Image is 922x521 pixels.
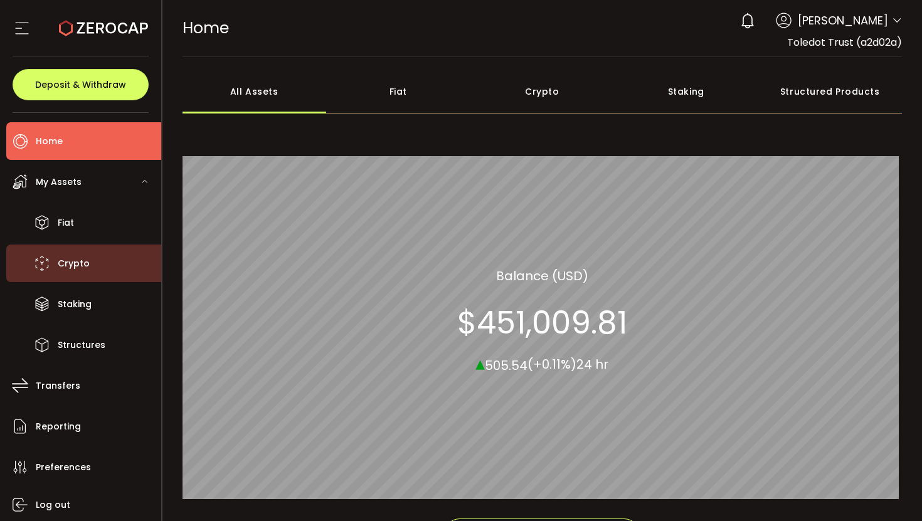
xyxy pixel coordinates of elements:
span: (+0.11%) [527,355,576,373]
span: Deposit & Withdraw [35,80,126,89]
span: Crypto [58,255,90,273]
span: 24 hr [576,355,608,373]
section: Balance (USD) [496,266,588,285]
span: ▴ [475,349,485,376]
iframe: Chat Widget [641,20,922,521]
span: 505.54 [485,356,527,374]
section: $451,009.81 [457,303,627,341]
span: [PERSON_NAME] [798,12,888,29]
span: Structures [58,336,105,354]
span: Reporting [36,418,81,436]
span: Home [183,17,229,39]
span: Transfers [36,377,80,395]
div: All Assets [183,70,327,113]
span: My Assets [36,173,82,191]
div: Staking [614,70,758,113]
span: Staking [58,295,92,313]
span: Fiat [58,214,74,232]
span: Log out [36,496,70,514]
div: Fiat [326,70,470,113]
span: Home [36,132,63,150]
button: Deposit & Withdraw [13,69,149,100]
div: Crypto [470,70,615,113]
span: Preferences [36,458,91,476]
